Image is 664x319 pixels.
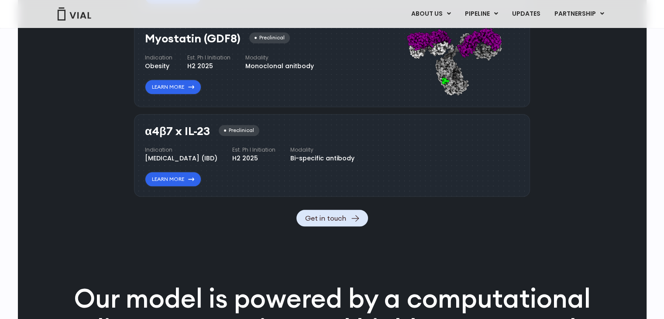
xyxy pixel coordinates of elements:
[145,125,210,138] h3: α4β7 x IL-23
[145,172,201,187] a: Learn More
[219,125,259,136] div: Preclinical
[547,7,611,21] a: PARTNERSHIPMenu Toggle
[245,54,314,62] h4: Modality
[187,54,231,62] h4: Est. Ph I Initiation
[232,146,275,154] h4: Est. Ph I Initiation
[145,80,201,94] a: Learn More
[296,210,368,226] a: Get in touch
[245,62,314,71] div: Monoclonal anitbody
[145,62,172,71] div: Obesity
[57,7,92,21] img: Vial Logo
[404,7,457,21] a: ABOUT USMenu Toggle
[290,146,354,154] h4: Modality
[145,32,241,45] h3: Myostatin (GDF8)
[145,54,172,62] h4: Indication
[145,154,217,163] div: [MEDICAL_DATA] (IBD)
[232,154,275,163] div: H2 2025
[249,32,290,43] div: Preclinical
[505,7,547,21] a: UPDATES
[458,7,504,21] a: PIPELINEMenu Toggle
[187,62,231,71] div: H2 2025
[290,154,354,163] div: Bi-specific antibody
[145,146,217,154] h4: Indication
